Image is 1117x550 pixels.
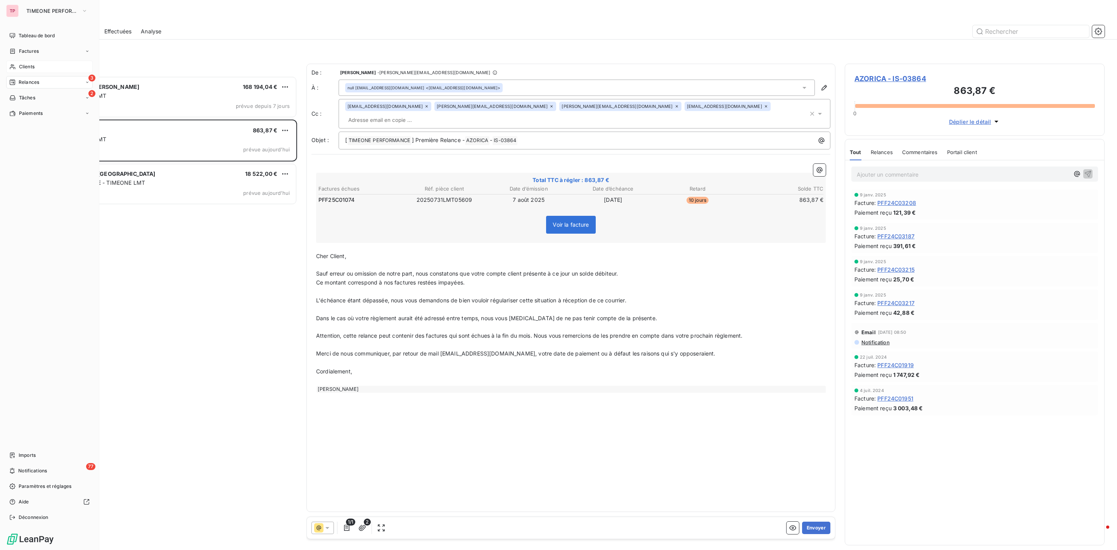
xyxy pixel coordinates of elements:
span: 3 [88,75,95,82]
span: prévue aujourd’hui [243,190,290,196]
span: 2 [364,519,371,526]
span: 9 janv. 2025 [860,226,886,231]
div: <[EMAIL_ADDRESS][DOMAIN_NAME]> [348,85,500,90]
span: Imports [19,452,36,459]
span: Dans le cas où votre règlement aurait été adressé entre temps, nous vous [MEDICAL_DATA] de ne pas... [316,315,657,321]
span: Commentaires [902,149,938,155]
span: Email [861,329,876,335]
span: TIMEONE PERFORMANCE [348,136,412,145]
span: 391,61 € [893,242,916,250]
span: 9 janv. 2025 [860,193,886,197]
span: 1 747,92 € [893,371,920,379]
span: [PERSON_NAME][EMAIL_ADDRESS][DOMAIN_NAME] [562,104,673,109]
span: Tout [850,149,861,155]
span: Voir la facture [553,221,589,228]
td: 20250731LMT05609 [403,196,486,204]
th: Factures échues [318,185,402,193]
td: 863,87 € [740,196,824,204]
span: Analyse [141,28,161,35]
span: Merci de nous communiquer, par retour de mail [EMAIL_ADDRESS][DOMAIN_NAME], votre date de paiemen... [316,350,716,357]
span: 3 003,48 € [893,404,923,412]
span: 25,70 € [893,275,914,283]
span: ENI PLENITUDE [GEOGRAPHIC_DATA] [55,170,156,177]
h3: 863,87 € [854,84,1095,99]
span: PFF24C01951 [877,394,913,403]
input: Adresse email en copie ... [345,114,435,126]
span: PFF24C01919 [877,361,914,369]
span: IS-03864 [493,136,517,145]
span: Facture : [854,299,876,307]
span: 18 522,00 € [245,170,277,177]
span: Paiement reçu [854,208,892,217]
span: 9 janv. 2025 [860,259,886,264]
span: Paiements [19,110,43,117]
span: Paiement reçu [854,242,892,250]
input: Rechercher [973,25,1089,38]
span: 42,88 € [893,309,915,317]
th: Date d’émission [487,185,571,193]
td: [DATE] [571,196,655,204]
td: 7 août 2025 [487,196,571,204]
iframe: Intercom live chat [1091,524,1109,542]
span: 0 [853,110,856,116]
span: Objet : [311,137,329,143]
span: AZORICA [465,136,489,145]
span: Facture : [854,232,876,240]
label: À : [311,84,339,92]
span: PFF24C03208 [877,199,916,207]
span: Cher Client, [316,253,346,259]
span: PFF24C03187 [877,232,915,240]
span: Paiement reçu [854,371,892,379]
button: Envoyer [802,522,830,534]
span: 22 juil. 2024 [860,355,887,359]
span: 10 jours [686,197,709,204]
span: Facture : [854,265,876,274]
span: Déconnexion [19,514,48,521]
span: Tâches [19,94,35,101]
span: PFF24C03217 [877,299,915,307]
span: L'échéance étant dépassée, nous vous demandons de bien vouloir régulariser cette situation à réce... [316,297,626,304]
span: 1/1 [346,519,355,526]
span: De : [311,69,339,76]
th: Réf. pièce client [403,185,486,193]
span: Clients [19,63,35,70]
span: PFF25C01074 [318,196,355,204]
span: prévue depuis 7 jours [236,103,290,109]
span: - [PERSON_NAME][EMAIL_ADDRESS][DOMAIN_NAME] [377,70,490,75]
span: AZORICA - IS-03864 [854,73,1095,84]
span: Aide [19,498,29,505]
span: Relances [871,149,893,155]
span: ] Première Relance - [412,137,465,143]
span: Factures [19,48,39,55]
th: Retard [656,185,740,193]
th: Solde TTC [740,185,824,193]
span: [EMAIL_ADDRESS][DOMAIN_NAME] [348,104,423,109]
span: Tableau de bord [19,32,55,39]
span: [PERSON_NAME] [340,70,376,75]
span: Effectuées [104,28,132,35]
span: Sauf erreur ou omission de notre part, nous constatons que votre compte client présente à ce jour... [316,270,618,277]
span: Facture : [854,199,876,207]
span: Paramètres et réglages [19,483,71,490]
span: Facture : [854,361,876,369]
span: 77 [86,463,95,470]
span: Déplier le détail [949,118,991,126]
span: Notifications [18,467,47,474]
span: 9 janv. 2025 [860,293,886,297]
span: Notification [861,339,890,345]
span: null [EMAIL_ADDRESS][DOMAIN_NAME] [348,85,424,90]
span: [ [345,137,347,143]
img: Logo LeanPay [6,533,54,545]
button: Déplier le détail [947,117,1003,126]
span: 863,87 € [253,127,277,134]
span: 2 [88,90,95,97]
span: 121,39 € [893,208,916,217]
span: Portail client [947,149,977,155]
span: 168 194,04 € [243,83,277,90]
span: 4 juil. 2024 [860,388,884,393]
span: Paiement reçu [854,275,892,283]
span: Facture : [854,394,876,403]
th: Date d’échéance [571,185,655,193]
span: Attention, cette relance peut contenir des factures qui sont échues à la fin du mois. Nous vous r... [316,332,742,339]
span: Cordialement, [316,368,352,375]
